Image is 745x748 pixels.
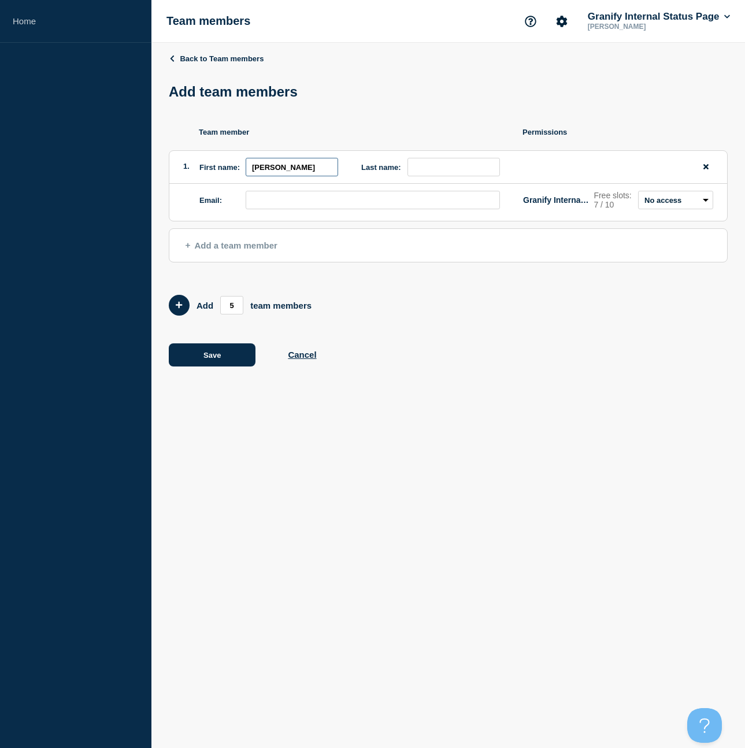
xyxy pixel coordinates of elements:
button: Save [169,343,255,366]
button: remove team member button [699,158,713,176]
button: Add a team member [169,228,728,262]
p: Free slots: 7 / 10 [594,191,633,209]
p: team members [250,301,312,310]
span: Add a team member [186,240,277,250]
iframe: Help Scout Beacon - Open [687,708,722,743]
input: email [246,191,500,209]
h1: Add team members [169,84,305,100]
button: Granify Internal Status Page [585,11,732,23]
p: Permissions [522,128,728,136]
button: Cancel [288,350,316,360]
input: Add members count [220,296,243,314]
button: Add 5 team members [169,295,190,316]
p: [PERSON_NAME] [585,23,706,31]
label: First name: [199,163,240,172]
span: 1. [183,162,190,171]
p: Add [197,301,213,310]
h1: Team members [166,14,250,28]
p: Team member [199,128,522,136]
button: Account settings [550,9,574,34]
p: Granify Internal Status Page [523,195,589,205]
a: Back to Team members [169,54,264,63]
label: Email: [199,196,222,205]
input: last name [407,158,500,176]
button: Support [518,9,543,34]
input: first name [246,158,338,176]
select: role select for Granify Internal Status Page [638,191,713,209]
label: Last name: [361,163,401,172]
